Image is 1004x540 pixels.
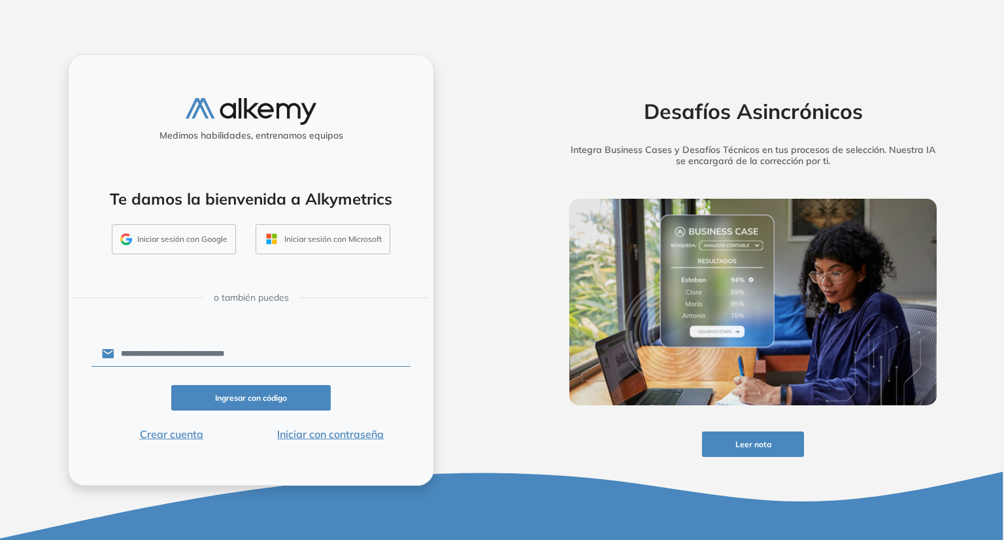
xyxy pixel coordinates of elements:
[214,291,289,305] span: o también puedes
[256,224,390,254] button: Iniciar sesión con Microsoft
[171,385,331,411] button: Ingresar con código
[264,231,279,246] img: OUTLOOK_ICON
[769,389,1004,540] iframe: Chat Widget
[186,98,316,125] img: logo-alkemy
[86,190,416,209] h4: Te damos la bienvenida a Alkymetrics
[702,431,804,457] button: Leer nota
[549,144,957,167] h5: Integra Business Cases y Desafíos Técnicos en tus procesos de selección. Nuestra IA se encargará ...
[112,224,236,254] button: Iniciar sesión con Google
[769,389,1004,540] div: Widget de chat
[251,426,410,442] button: Iniciar con contraseña
[549,99,957,124] h2: Desafíos Asincrónicos
[120,233,132,245] img: GMAIL_ICON
[92,426,251,442] button: Crear cuenta
[74,130,428,141] h5: Medimos habilidades, entrenamos equipos
[569,199,937,405] img: img-more-info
